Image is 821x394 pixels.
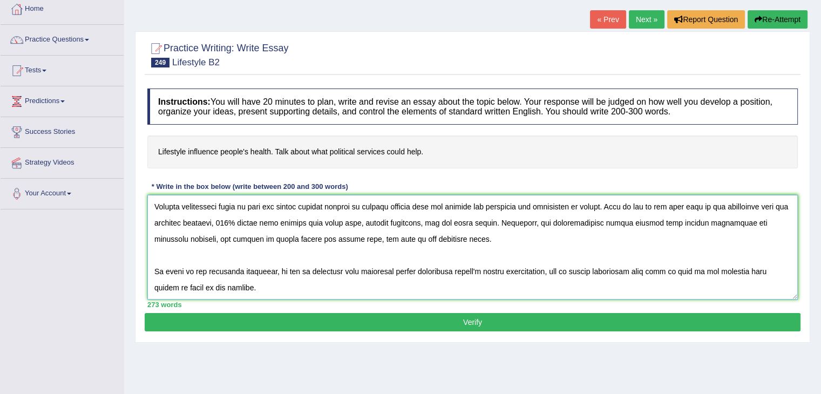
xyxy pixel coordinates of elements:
a: « Prev [590,10,626,29]
b: Instructions: [158,97,211,106]
a: Next » [629,10,664,29]
a: Strategy Videos [1,148,124,175]
h4: You will have 20 minutes to plan, write and revise an essay about the topic below. Your response ... [147,89,798,125]
div: 273 words [147,300,798,310]
a: Success Stories [1,117,124,144]
h2: Practice Writing: Write Essay [147,40,288,67]
h4: Lifestyle influence people's health. Talk about what political services could help. [147,135,798,168]
a: Predictions [1,86,124,113]
div: * Write in the box below (write between 200 and 300 words) [147,182,352,192]
button: Re-Attempt [748,10,808,29]
a: Your Account [1,179,124,206]
span: 249 [151,58,169,67]
a: Practice Questions [1,25,124,52]
small: Lifestyle B2 [172,57,220,67]
button: Report Question [667,10,745,29]
button: Verify [145,313,800,331]
a: Tests [1,56,124,83]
